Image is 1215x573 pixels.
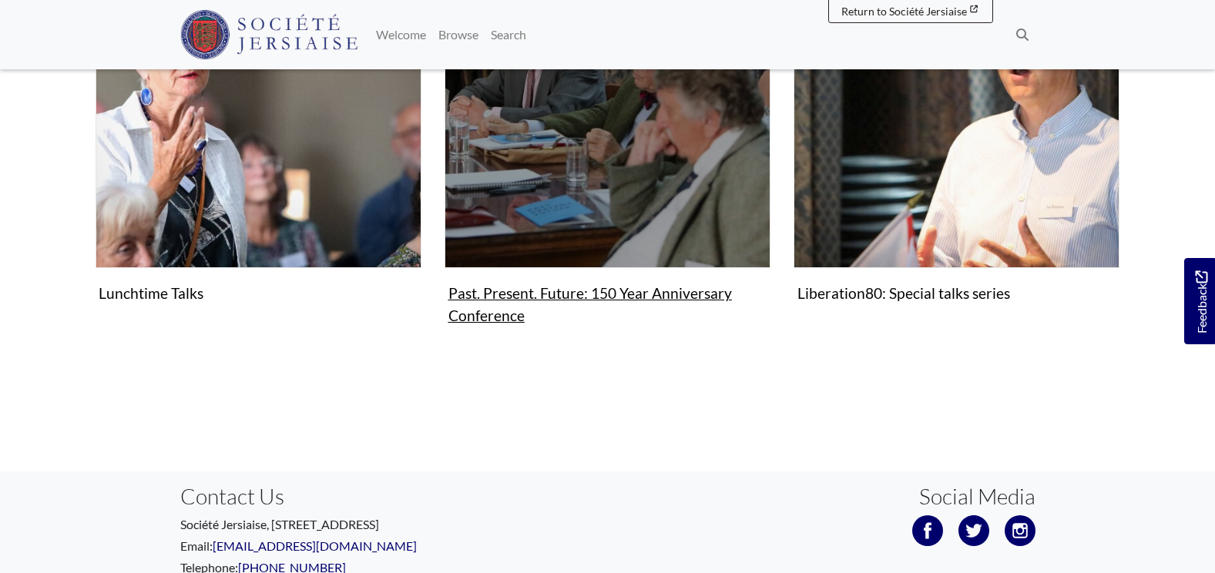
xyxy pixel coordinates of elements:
a: Société Jersiaise logo [180,6,358,63]
h3: Contact Us [180,484,596,510]
a: Welcome [370,19,432,50]
span: Feedback [1192,270,1210,333]
img: Société Jersiaise [180,10,358,59]
span: Return to Société Jersiaise [841,5,967,18]
p: Société Jersiaise, [STREET_ADDRESS] [180,515,596,534]
a: Search [485,19,532,50]
a: [EMAIL_ADDRESS][DOMAIN_NAME] [213,538,417,553]
a: Browse [432,19,485,50]
h3: Social Media [919,484,1035,510]
p: Email: [180,537,596,555]
a: Would you like to provide feedback? [1184,258,1215,344]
